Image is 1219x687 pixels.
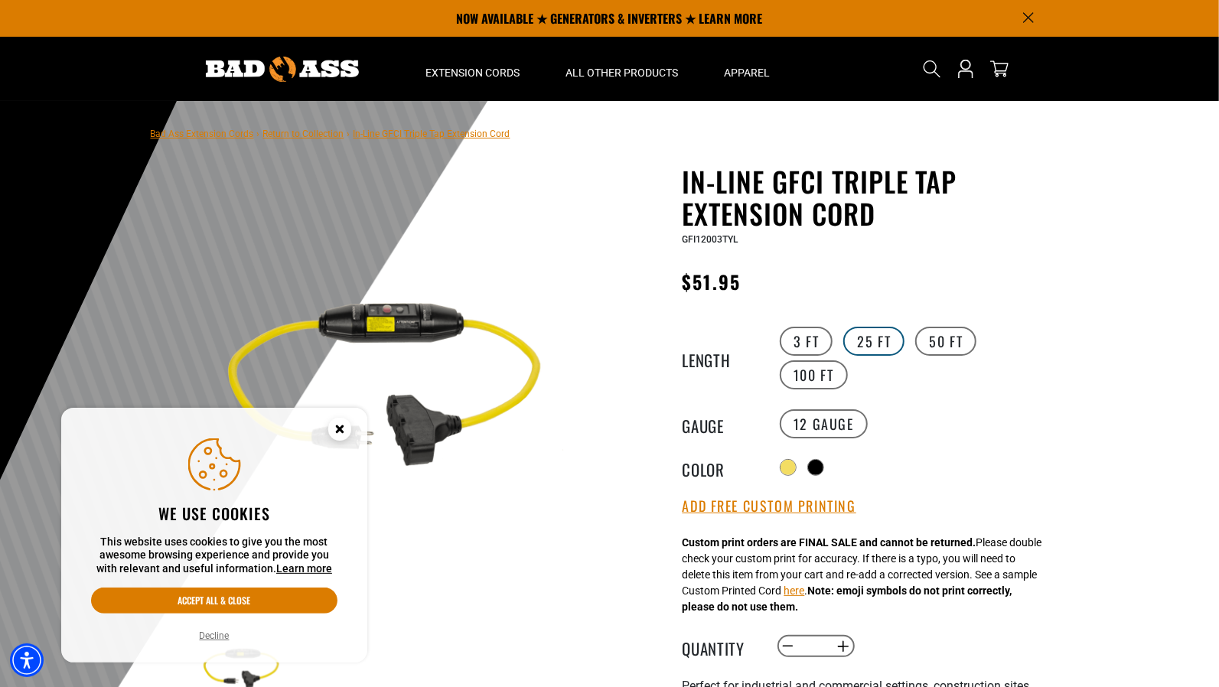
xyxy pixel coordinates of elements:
button: Accept all & close [91,588,337,614]
span: In-Line GFCI Triple Tap Extension Cord [354,129,510,139]
div: Please double check your custom print for accuracy. If there is a typo, you will need to delete t... [683,535,1042,615]
img: Bad Ass Extension Cords [206,57,359,82]
p: This website uses cookies to give you the most awesome browsing experience and provide you with r... [91,536,337,576]
span: › [257,129,260,139]
label: 3 FT [780,327,833,356]
strong: Custom print orders are FINAL SALE and cannot be returned. [683,536,976,549]
span: Extension Cords [426,66,520,80]
label: Quantity [683,637,759,656]
span: All Other Products [566,66,679,80]
a: Return to Collection [263,129,344,139]
button: Decline [195,628,234,643]
label: 50 FT [915,327,976,356]
div: Accessibility Menu [10,643,44,677]
span: Apparel [725,66,771,80]
summary: Extension Cords [403,37,543,101]
button: Add Free Custom Printing [683,498,856,515]
a: This website uses cookies to give you the most awesome browsing experience and provide you with r... [276,562,332,575]
label: 25 FT [843,327,904,356]
label: 100 FT [780,360,848,389]
summary: All Other Products [543,37,702,101]
button: here [784,583,805,599]
summary: Apparel [702,37,794,101]
img: yellow [196,204,565,573]
h1: In-Line GFCI Triple Tap Extension Cord [683,165,1058,230]
h2: We use cookies [91,503,337,523]
label: 12 Gauge [780,409,868,438]
summary: Search [920,57,944,81]
a: Bad Ass Extension Cords [151,129,254,139]
span: › [347,129,350,139]
nav: breadcrumbs [151,124,510,142]
legend: Length [683,348,759,368]
legend: Gauge [683,414,759,434]
aside: Cookie Consent [61,408,367,663]
legend: Color [683,457,759,477]
strong: Note: emoji symbols do not print correctly, please do not use them. [683,584,1012,613]
span: $51.95 [683,268,741,295]
span: GFI12003TYL [683,234,738,245]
